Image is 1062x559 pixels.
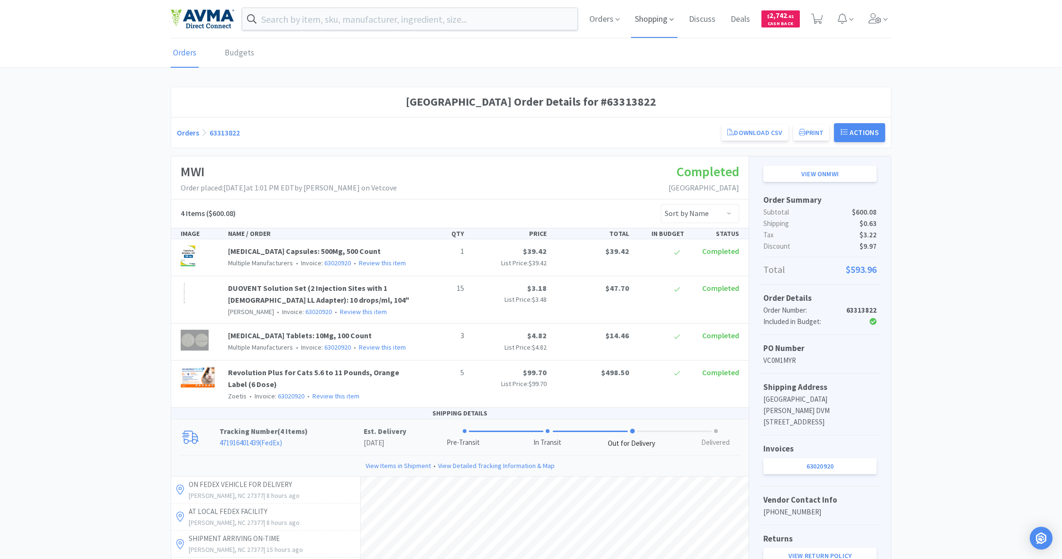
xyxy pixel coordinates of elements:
div: IMAGE [177,228,224,239]
strong: 63313822 [846,306,877,315]
span: $ [767,13,769,19]
div: PRICE [468,228,550,239]
div: Order Number: [763,305,839,316]
span: $3.18 [527,283,547,293]
p: 1 [417,245,464,258]
span: • [294,259,300,267]
h5: Returns [763,532,877,545]
p: [PERSON_NAME], NC 27377 | 8 hours ago [189,490,358,501]
span: • [275,307,281,316]
span: Multiple Manufacturers [228,343,293,352]
span: 2,742 [767,11,794,20]
span: $14.46 [605,331,629,340]
p: List Price: [472,379,547,389]
img: e4e33dab9f054f5782a47901c742baa9_102.png [171,9,234,29]
p: 5 [417,367,464,379]
p: List Price: [472,342,547,352]
span: $39.42 [529,259,547,267]
p: Total [763,262,877,277]
span: • [294,343,300,352]
p: List Price: [472,258,547,268]
a: Discuss [685,15,719,24]
a: Review this item [359,259,406,267]
a: 63020920 [278,392,304,400]
a: View Detailed Tracking Information & Map [438,460,555,471]
a: Review this item [340,307,387,316]
h5: PO Number [763,342,877,355]
span: $593.96 [846,262,877,277]
a: View Items in Shipment [366,460,431,471]
span: [PERSON_NAME] [228,307,274,316]
span: $99.70 [529,379,547,388]
a: Deals [727,15,754,24]
span: $99.70 [523,368,547,377]
h5: ($600.08) [181,207,236,220]
button: Actions [834,123,885,142]
div: Out for Delivery [608,438,655,449]
a: 63020920 [305,307,332,316]
div: In Transit [533,437,561,448]
span: • [306,392,311,400]
span: Completed [702,331,739,340]
button: Print [793,125,830,141]
a: Download CSV [722,125,788,141]
p: Shipping [763,218,877,229]
div: QTY [413,228,468,239]
span: $3.48 [532,295,547,304]
p: [PHONE_NUMBER] [763,506,877,518]
p: Discount [763,241,877,252]
p: AT LOCAL FEDEX FACILITY [189,506,358,517]
p: 3 [417,330,464,342]
span: Invoice: [293,259,351,267]
span: $39.42 [523,246,547,256]
span: Zoetis [228,392,247,400]
img: 06bd02bffad7472790566f9af402cb50_11205.png [181,282,188,303]
a: View onMWI [763,166,877,182]
p: [PERSON_NAME], NC 27377 | 8 hours ago [189,517,358,528]
img: eb3c8438f3ff4c7095a49eeccf4a5c55_284432.png [181,367,215,388]
div: Pre-Transit [447,437,480,448]
span: Invoice: [274,307,332,316]
p: [DATE] [364,437,406,449]
a: Orders [177,128,199,137]
span: 4 Items [280,427,305,436]
span: . 61 [787,13,794,19]
p: [PERSON_NAME], NC 27377 | 15 hours ago [189,544,358,555]
span: • [431,460,438,471]
p: [GEOGRAPHIC_DATA] [668,182,739,194]
div: SHIPPING DETAILS [171,408,749,419]
img: d7f5a7ef16e84ffea11b73860aed2997_692689.png [181,330,209,351]
span: Invoice: [293,343,351,352]
p: VC0M1MYR [763,355,877,366]
p: SHIPMENT ARRIVING ON-TIME [189,533,358,544]
span: $4.82 [532,343,547,352]
a: Orders [171,39,199,68]
div: STATUS [688,228,743,239]
img: b156a7f838134706913f785759e58084_461444.png [181,245,195,266]
div: Open Intercom Messenger [1030,527,1053,550]
a: 63313822 [210,128,240,137]
span: • [352,259,357,267]
span: Completed [677,163,739,180]
span: $498.50 [601,368,629,377]
a: Review this item [312,392,359,400]
span: $0.63 [860,218,877,229]
span: • [352,343,357,352]
span: Invoice: [247,392,304,400]
a: 63020920 [324,259,351,267]
div: IN BUDGET [633,228,688,239]
span: $47.70 [605,283,629,293]
span: $4.82 [527,331,547,340]
a: Budgets [222,39,256,68]
input: Search by item, sku, manufacturer, ingredient, size... [242,8,577,30]
p: Tracking Number ( ) [220,426,364,437]
a: Revolution Plus for Cats 5.6 to 11 Pounds, Orange Label (6 Dose) [228,368,399,389]
span: • [333,307,339,316]
p: List Price: [472,294,547,305]
span: $600.08 [852,207,877,218]
a: 63020920 [324,343,351,352]
a: 63020920 [763,458,877,474]
p: Subtotal [763,207,877,218]
h1: [GEOGRAPHIC_DATA] Order Details for #63313822 [177,93,885,111]
span: $39.42 [605,246,629,256]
